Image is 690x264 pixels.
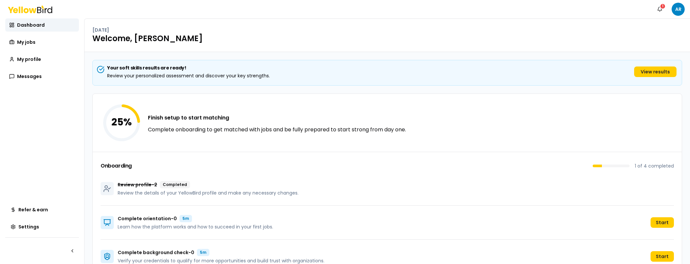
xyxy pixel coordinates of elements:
[92,33,682,44] h1: Welcome, [PERSON_NAME]
[653,3,666,16] button: 1
[118,215,177,222] p: Complete orientation - 0
[101,163,132,169] h3: Onboarding
[107,65,270,71] h5: Your soft skills results are ready!
[179,215,192,222] div: 5m
[17,39,36,45] span: My jobs
[5,36,79,49] a: My jobs
[160,181,190,188] div: Completed
[118,190,298,196] p: Review the details of your YellowBird profile and make any necessary changes.
[17,56,41,63] span: My profile
[118,249,194,256] p: Complete background check - 0
[148,126,406,134] p: Complete onboarding to get matched with jobs and be fully prepared to start strong from day one.
[17,22,45,28] span: Dashboard
[118,257,324,264] p: Verify your credentials to qualify for more opportunities and build trust with organizations.
[5,203,79,216] a: Refer & earn
[197,249,209,256] div: 5m
[660,3,666,9] div: 1
[92,27,109,33] p: [DATE]
[17,73,42,80] span: Messages
[148,114,406,122] h3: Finish setup to start matching
[18,206,48,213] span: Refer & earn
[634,66,677,77] a: View results
[107,72,270,79] div: Review your personalized assessment and discover your key strengths.
[672,3,685,16] span: AR
[111,115,132,129] tspan: 25 %
[118,224,273,230] p: Learn how the platform works and how to succeed in your first jobs.
[18,224,39,230] span: Settings
[5,220,79,233] a: Settings
[651,217,674,228] button: Start
[651,251,674,262] button: Start
[635,163,674,169] p: 1 of 4 completed
[5,53,79,66] a: My profile
[118,181,157,188] p: Review profile - 2
[5,70,79,83] a: Messages
[5,18,79,32] a: Dashboard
